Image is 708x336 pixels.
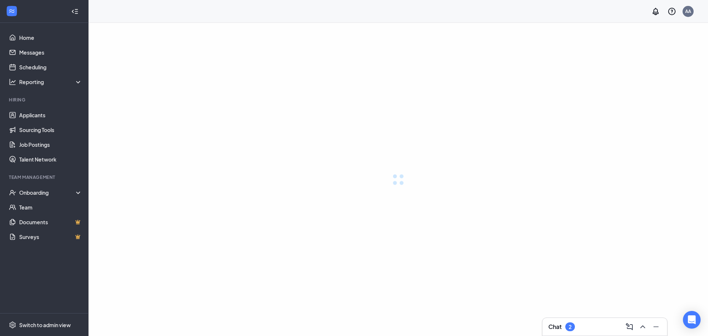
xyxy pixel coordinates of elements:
a: Scheduling [19,60,82,75]
svg: Collapse [71,8,79,15]
div: Open Intercom Messenger [683,311,701,329]
svg: UserCheck [9,189,16,196]
a: SurveysCrown [19,229,82,244]
svg: Notifications [651,7,660,16]
svg: Settings [9,321,16,329]
svg: Minimize [652,322,660,331]
div: Team Management [9,174,81,180]
a: Team [19,200,82,215]
div: Hiring [9,97,81,103]
a: Applicants [19,108,82,122]
a: Talent Network [19,152,82,167]
svg: ChevronUp [638,322,647,331]
a: Job Postings [19,137,82,152]
a: Sourcing Tools [19,122,82,137]
button: Minimize [649,321,661,333]
h3: Chat [548,323,562,331]
a: DocumentsCrown [19,215,82,229]
button: ComposeMessage [623,321,635,333]
svg: Analysis [9,78,16,86]
div: 2 [569,324,572,330]
svg: QuestionInfo [667,7,676,16]
svg: ComposeMessage [625,322,634,331]
a: Home [19,30,82,45]
div: Reporting [19,78,83,86]
button: ChevronUp [636,321,648,333]
div: Onboarding [19,189,83,196]
div: AA [685,8,691,14]
div: Switch to admin view [19,321,71,329]
svg: WorkstreamLogo [8,7,15,15]
a: Messages [19,45,82,60]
